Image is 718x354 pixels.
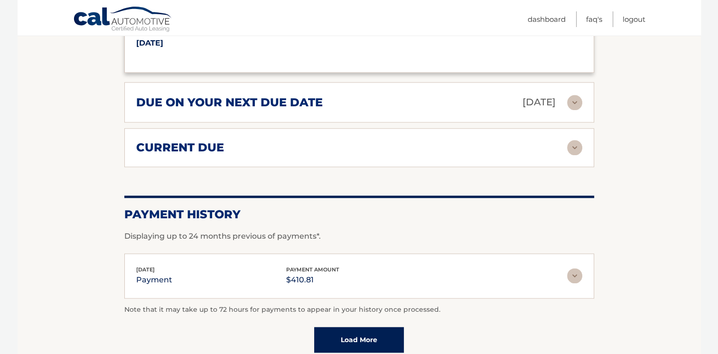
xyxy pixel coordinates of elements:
[136,95,323,110] h2: due on your next due date
[136,37,359,50] p: [DATE]
[522,94,556,111] p: [DATE]
[73,6,173,34] a: Cal Automotive
[528,11,566,27] a: Dashboard
[567,140,582,155] img: accordion-rest.svg
[567,268,582,283] img: accordion-rest.svg
[136,273,172,287] p: payment
[124,231,594,242] p: Displaying up to 24 months previous of payments*.
[586,11,602,27] a: FAQ's
[286,266,339,273] span: payment amount
[136,266,155,273] span: [DATE]
[623,11,645,27] a: Logout
[124,304,594,316] p: Note that it may take up to 72 hours for payments to appear in your history once processed.
[136,140,224,155] h2: current due
[286,273,339,287] p: $410.81
[567,95,582,110] img: accordion-rest.svg
[136,30,222,37] span: Last Payment was received
[124,207,594,222] h2: Payment History
[314,327,404,353] a: Load More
